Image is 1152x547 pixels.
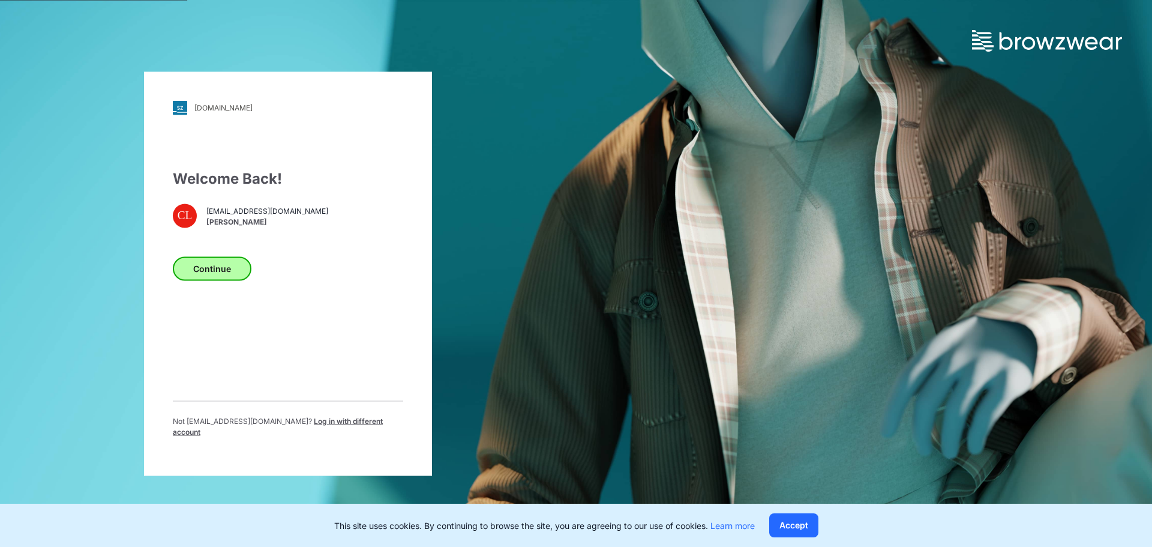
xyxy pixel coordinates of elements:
[769,513,818,537] button: Accept
[173,204,197,228] div: CL
[173,100,187,115] img: svg+xml;base64,PHN2ZyB3aWR0aD0iMjgiIGhlaWdodD0iMjgiIHZpZXdCb3g9IjAgMCAyOCAyOCIgZmlsbD0ibm9uZSIgeG...
[206,217,328,228] span: [PERSON_NAME]
[206,206,328,217] span: [EMAIL_ADDRESS][DOMAIN_NAME]
[334,519,755,532] p: This site uses cookies. By continuing to browse the site, you are agreeing to our use of cookies.
[173,256,251,280] button: Continue
[173,168,403,189] div: Welcome Back!
[173,416,403,437] p: Not [EMAIL_ADDRESS][DOMAIN_NAME] ?
[710,521,755,531] a: Learn more
[194,103,253,112] div: [DOMAIN_NAME]
[173,100,403,115] a: [DOMAIN_NAME]
[972,30,1122,52] img: browzwear-logo.73288ffb.svg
